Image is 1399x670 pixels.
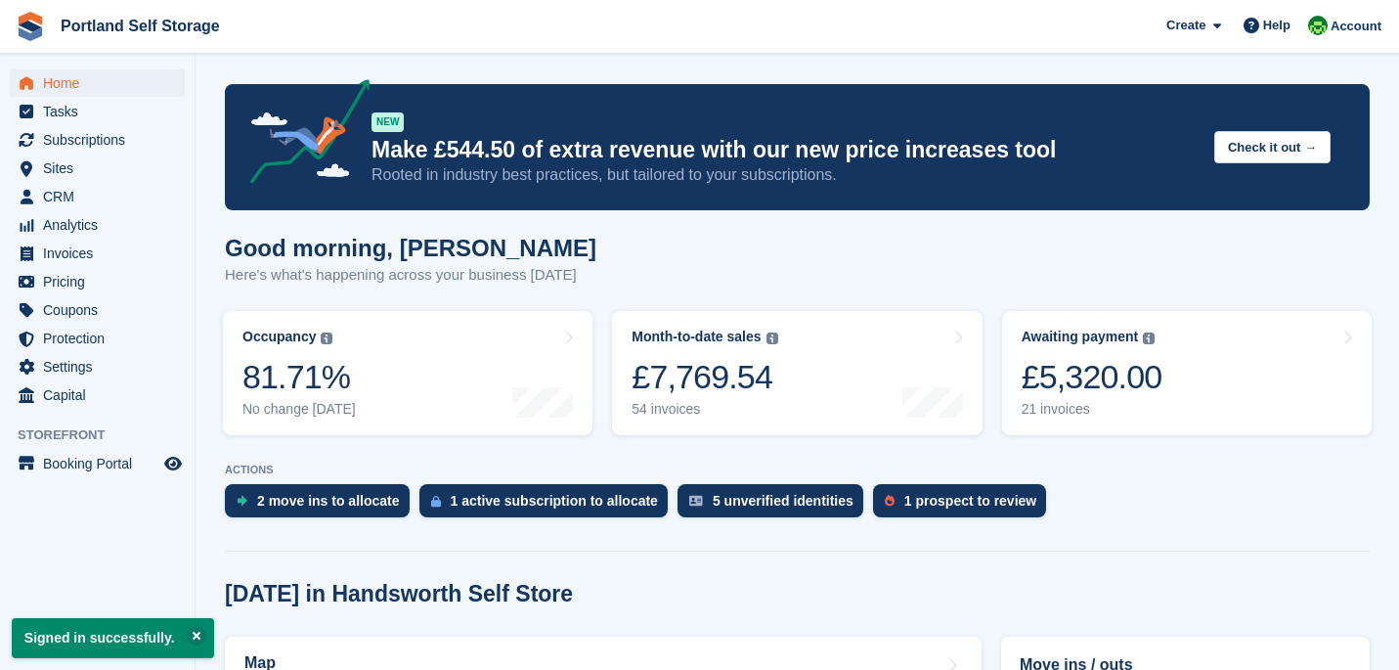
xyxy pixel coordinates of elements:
[1143,333,1155,344] img: icon-info-grey-7440780725fd019a000dd9b08b2336e03edf1995a4989e88bcd33f0948082b44.svg
[242,401,356,418] div: No change [DATE]
[1166,16,1205,35] span: Create
[431,495,441,508] img: active_subscription_to_allocate_icon-d502201f5373d7db506a760aba3b589e785aa758c864c3986d89f69b8ff3...
[372,136,1199,164] p: Make £544.50 of extra revenue with our new price increases tool
[10,155,185,182] a: menu
[225,235,596,261] h1: Good morning, [PERSON_NAME]
[18,425,195,445] span: Storefront
[10,325,185,352] a: menu
[766,333,778,344] img: icon-info-grey-7440780725fd019a000dd9b08b2336e03edf1995a4989e88bcd33f0948082b44.svg
[1308,16,1328,35] img: Ryan Stevens
[225,581,573,607] h2: [DATE] in Handsworth Self Store
[10,450,185,477] a: menu
[10,69,185,97] a: menu
[904,493,1036,509] div: 1 prospect to review
[713,493,853,509] div: 5 unverified identities
[10,183,185,210] a: menu
[10,353,185,380] a: menu
[10,268,185,295] a: menu
[43,240,160,267] span: Invoices
[43,211,160,239] span: Analytics
[1214,131,1331,163] button: Check it out →
[10,381,185,409] a: menu
[10,296,185,324] a: menu
[225,464,1370,476] p: ACTIONS
[53,10,228,42] a: Portland Self Storage
[1022,357,1162,397] div: £5,320.00
[43,450,160,477] span: Booking Portal
[242,329,316,345] div: Occupancy
[321,333,332,344] img: icon-info-grey-7440780725fd019a000dd9b08b2336e03edf1995a4989e88bcd33f0948082b44.svg
[372,112,404,132] div: NEW
[632,357,777,397] div: £7,769.54
[1331,17,1381,36] span: Account
[873,484,1056,527] a: 1 prospect to review
[10,98,185,125] a: menu
[372,164,1199,186] p: Rooted in industry best practices, but tailored to your subscriptions.
[43,325,160,352] span: Protection
[223,311,592,435] a: Occupancy 81.71% No change [DATE]
[237,495,247,507] img: move_ins_to_allocate_icon-fdf77a2bb77ea45bf5b3d319d69a93e2d87916cf1d5bf7949dd705db3b84f3ca.svg
[1263,16,1290,35] span: Help
[225,484,419,527] a: 2 move ins to allocate
[43,353,160,380] span: Settings
[43,381,160,409] span: Capital
[612,311,982,435] a: Month-to-date sales £7,769.54 54 invoices
[234,79,371,191] img: price-adjustments-announcement-icon-8257ccfd72463d97f412b2fc003d46551f7dbcb40ab6d574587a9cd5c0d94...
[10,240,185,267] a: menu
[1002,311,1372,435] a: Awaiting payment £5,320.00 21 invoices
[43,268,160,295] span: Pricing
[678,484,873,527] a: 5 unverified identities
[10,126,185,154] a: menu
[43,296,160,324] span: Coupons
[43,183,160,210] span: CRM
[225,264,596,287] p: Here's what's happening across your business [DATE]
[632,329,761,345] div: Month-to-date sales
[43,98,160,125] span: Tasks
[451,493,658,509] div: 1 active subscription to allocate
[632,401,777,418] div: 54 invoices
[12,618,214,658] p: Signed in successfully.
[1022,329,1139,345] div: Awaiting payment
[43,126,160,154] span: Subscriptions
[257,493,400,509] div: 2 move ins to allocate
[689,495,703,507] img: verify_identity-adf6edd0f0f0b5bbfe63781bf79b02c33cf7c696d77639b501bdc392416b5a36.svg
[885,495,895,507] img: prospect-51fa495bee0391a8d652442698ab0144808aea92771e9ea1ae160a38d050c398.svg
[43,155,160,182] span: Sites
[16,12,45,41] img: stora-icon-8386f47178a22dfd0bd8f6a31ec36ba5ce8667c1dd55bd0f319d3a0aa187defe.svg
[419,484,678,527] a: 1 active subscription to allocate
[242,357,356,397] div: 81.71%
[161,452,185,475] a: Preview store
[43,69,160,97] span: Home
[1022,401,1162,418] div: 21 invoices
[10,211,185,239] a: menu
